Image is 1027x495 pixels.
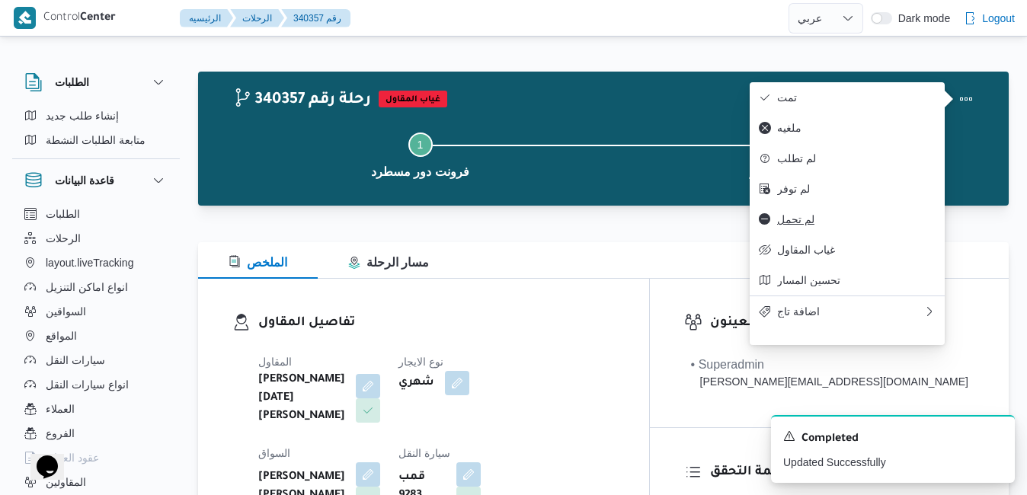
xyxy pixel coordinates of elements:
[46,205,80,223] span: الطلبات
[281,9,350,27] button: 340357 رقم
[229,256,287,269] span: الملخص
[801,430,859,449] span: Completed
[18,251,174,275] button: layout.liveTracking
[691,374,968,390] div: [PERSON_NAME][EMAIL_ADDRESS][DOMAIN_NAME]
[233,91,371,110] h2: 340357 رحلة رقم
[46,229,81,247] span: الرحلات
[230,9,284,27] button: الرحلات
[386,95,440,104] b: غياب المقاول
[18,104,174,128] button: إنشاء طلب جديد
[691,356,968,390] span: • Superadmin mohamed.nabil@illa.com.eg
[750,82,945,113] button: تمت
[24,73,168,91] button: الطلبات
[258,313,615,334] h3: تفاصيل المقاول
[233,114,607,193] button: فرونت دور مسطرد
[951,84,981,114] button: Actions
[12,104,180,158] div: الطلبات
[46,327,77,345] span: المواقع
[258,371,345,426] b: [PERSON_NAME][DATE] [PERSON_NAME]
[777,305,923,318] span: اضافة تاج
[18,421,174,445] button: الفروع
[398,374,434,392] b: شهري
[750,113,945,143] button: ملغيه
[46,473,86,491] span: المقاولين
[46,254,133,272] span: layout.liveTracking
[398,356,443,368] span: نوع الايجار
[691,356,968,374] div: • Superadmin
[750,143,945,174] button: لم تطلب
[379,91,447,107] span: غياب المقاول
[258,356,292,368] span: المقاول
[24,171,168,190] button: قاعدة البيانات
[18,128,174,152] button: متابعة الطلبات النشطة
[18,397,174,421] button: العملاء
[750,295,945,327] button: اضافة تاج
[710,462,974,483] h3: قائمة التحقق
[14,7,36,29] img: X8yXhbKr1z7QwAAAABJRU5ErkJggg==
[80,12,116,24] b: Center
[46,278,128,296] span: انواع اماكن التنزيل
[46,449,99,467] span: عقود العملاء
[15,434,64,480] iframe: chat widget
[258,447,290,459] span: السواق
[750,174,945,204] button: لم توفر
[46,351,105,369] span: سيارات النقل
[18,445,174,470] button: عقود العملاء
[371,163,469,181] span: فرونت دور مسطرد
[982,9,1015,27] span: Logout
[783,455,1003,471] p: Updated Successfully
[46,424,75,442] span: الفروع
[180,9,233,27] button: الرئيسيه
[958,3,1021,34] button: Logout
[18,226,174,251] button: الرحلات
[18,275,174,299] button: انواع اماكن التنزيل
[777,122,936,134] span: ملغيه
[783,429,1003,449] div: Notification
[18,348,174,372] button: سيارات النقل
[348,256,429,269] span: مسار الرحلة
[55,171,114,190] h3: قاعدة البيانات
[18,202,174,226] button: الطلبات
[750,235,945,265] button: غياب المقاول
[18,372,174,397] button: انواع سيارات النقل
[750,265,945,295] button: تحسين المسار
[18,470,174,494] button: المقاولين
[55,73,89,91] h3: الطلبات
[892,12,950,24] span: Dark mode
[46,400,75,418] span: العملاء
[607,114,981,193] button: قسم أول 6 أكتوبر
[777,152,936,164] span: لم تطلب
[710,313,974,334] h3: المعينون
[777,183,936,195] span: لم توفر
[777,274,936,286] span: تحسين المسار
[418,139,424,151] span: 1
[777,244,936,256] span: غياب المقاول
[46,375,129,394] span: انواع سيارات النقل
[398,447,450,459] span: سيارة النقل
[46,107,119,125] span: إنشاء طلب جديد
[46,131,146,149] span: متابعة الطلبات النشطة
[777,91,936,104] span: تمت
[777,213,936,225] span: لم تحمل
[18,299,174,324] button: السواقين
[46,302,86,321] span: السواقين
[750,204,945,235] button: لم تحمل
[18,324,174,348] button: المواقع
